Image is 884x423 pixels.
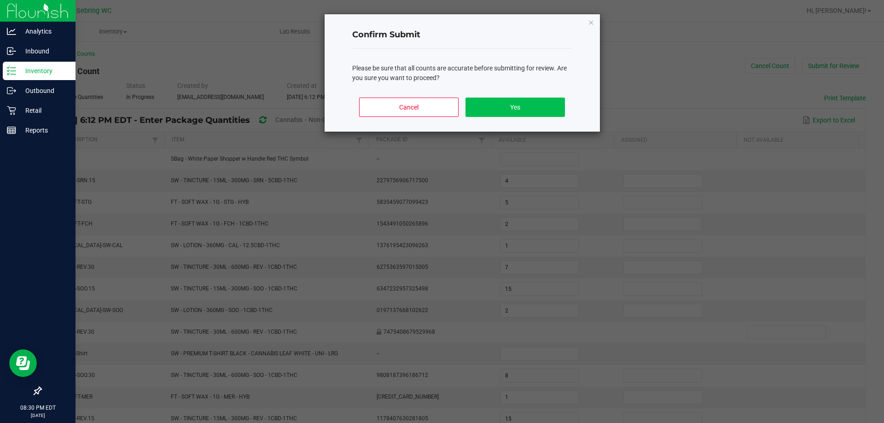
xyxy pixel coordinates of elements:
[7,66,16,75] inline-svg: Inventory
[7,106,16,115] inline-svg: Retail
[588,17,594,28] button: Close
[4,404,71,412] p: 08:30 PM EDT
[4,412,71,419] p: [DATE]
[16,46,71,57] p: Inbound
[7,126,16,135] inline-svg: Reports
[16,125,71,136] p: Reports
[16,105,71,116] p: Retail
[352,64,572,83] div: Please be sure that all counts are accurate before submitting for review. Are you sure you want t...
[7,27,16,36] inline-svg: Analytics
[7,86,16,95] inline-svg: Outbound
[352,29,572,41] h4: Confirm Submit
[359,98,458,117] button: Cancel
[465,98,564,117] button: Yes
[16,85,71,96] p: Outbound
[9,349,37,377] iframe: Resource center
[16,65,71,76] p: Inventory
[7,46,16,56] inline-svg: Inbound
[16,26,71,37] p: Analytics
